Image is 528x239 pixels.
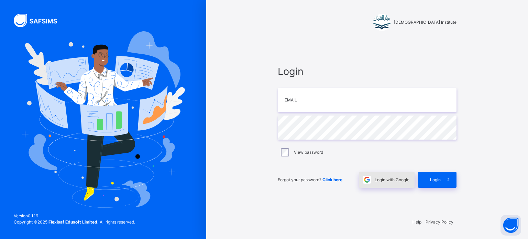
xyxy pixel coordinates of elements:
[14,219,135,225] span: Copyright © 2025 All rights reserved.
[426,219,453,225] a: Privacy Policy
[394,19,456,25] span: [DEMOGRAPHIC_DATA] Institute
[21,31,185,207] img: Hero Image
[500,215,521,236] button: Open asap
[14,14,65,27] img: SAFSIMS Logo
[278,177,342,182] span: Forgot your password?
[375,177,409,183] span: Login with Google
[48,219,99,225] strong: Flexisaf Edusoft Limited.
[322,177,342,182] a: Click here
[294,149,323,155] label: View password
[412,219,421,225] a: Help
[278,64,456,79] span: Login
[430,177,441,183] span: Login
[14,213,135,219] span: Version 0.1.19
[363,176,371,184] img: google.396cfc9801f0270233282035f929180a.svg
